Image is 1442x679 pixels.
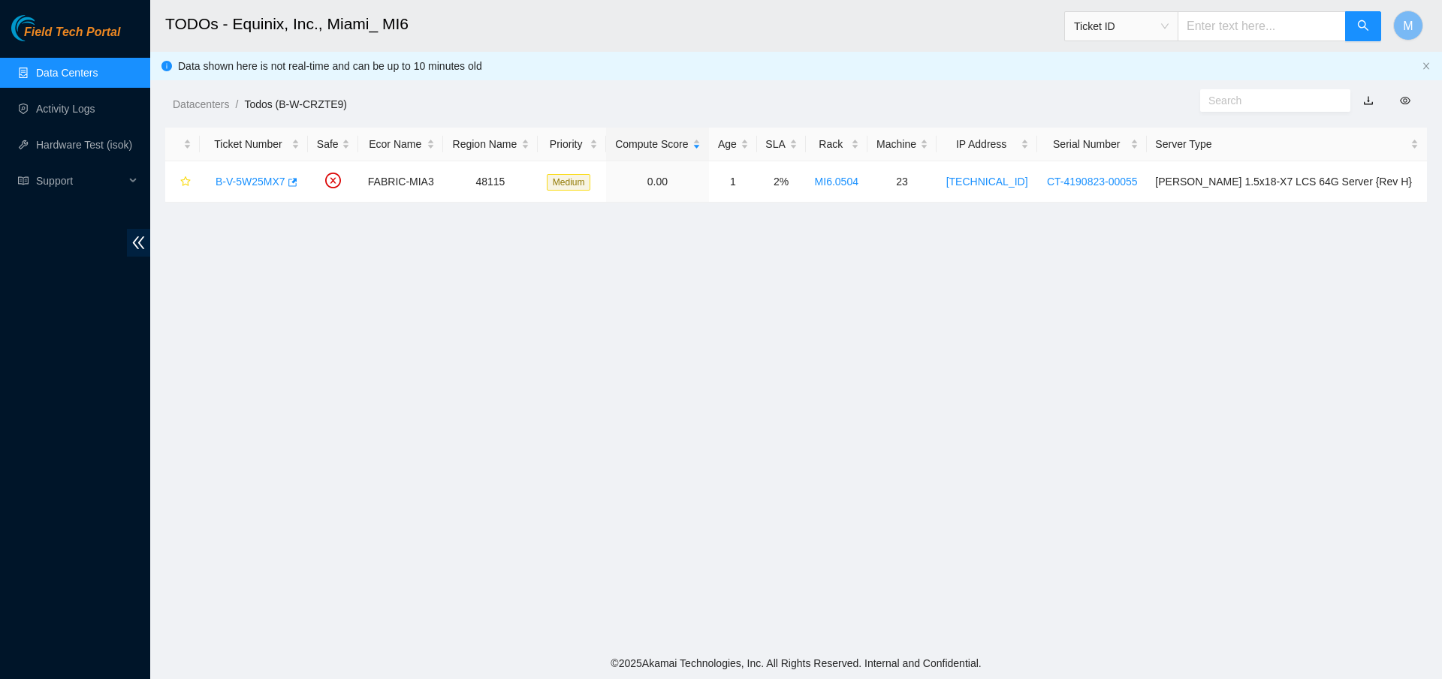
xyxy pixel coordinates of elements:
[606,161,710,203] td: 0.00
[18,176,29,186] span: read
[11,27,120,47] a: Akamai TechnologiesField Tech Portal
[815,176,858,188] a: MI6.0504
[946,176,1028,188] a: [TECHNICAL_ID]
[127,229,150,257] span: double-left
[216,176,285,188] a: B-V-5W25MX7
[244,98,347,110] a: Todos (B-W-CRZTE9)
[1357,20,1369,34] span: search
[150,647,1442,679] footer: © 2025 Akamai Technologies, Inc. All Rights Reserved. Internal and Confidential.
[173,98,229,110] a: Datacenters
[867,161,937,203] td: 23
[36,139,132,151] a: Hardware Test (isok)
[1345,11,1381,41] button: search
[24,26,120,40] span: Field Tech Portal
[547,174,591,191] span: Medium
[358,161,443,203] td: FABRIC-MIA3
[757,161,806,203] td: 2%
[36,67,98,79] a: Data Centers
[173,170,192,194] button: star
[1178,11,1346,41] input: Enter text here...
[443,161,538,203] td: 48115
[325,173,341,188] span: close-circle
[1074,15,1169,38] span: Ticket ID
[709,161,756,203] td: 1
[1400,95,1410,106] span: eye
[1208,92,1330,109] input: Search
[36,103,95,115] a: Activity Logs
[1147,161,1427,203] td: [PERSON_NAME] 1.5x18-X7 LCS 64G Server {Rev H}
[235,98,238,110] span: /
[1393,11,1423,41] button: M
[11,15,76,41] img: Akamai Technologies
[180,176,191,188] span: star
[36,166,125,196] span: Support
[1363,95,1374,107] a: download
[1403,17,1413,35] span: M
[1047,176,1138,188] a: CT-4190823-00055
[1422,62,1431,71] button: close
[1352,89,1385,113] button: download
